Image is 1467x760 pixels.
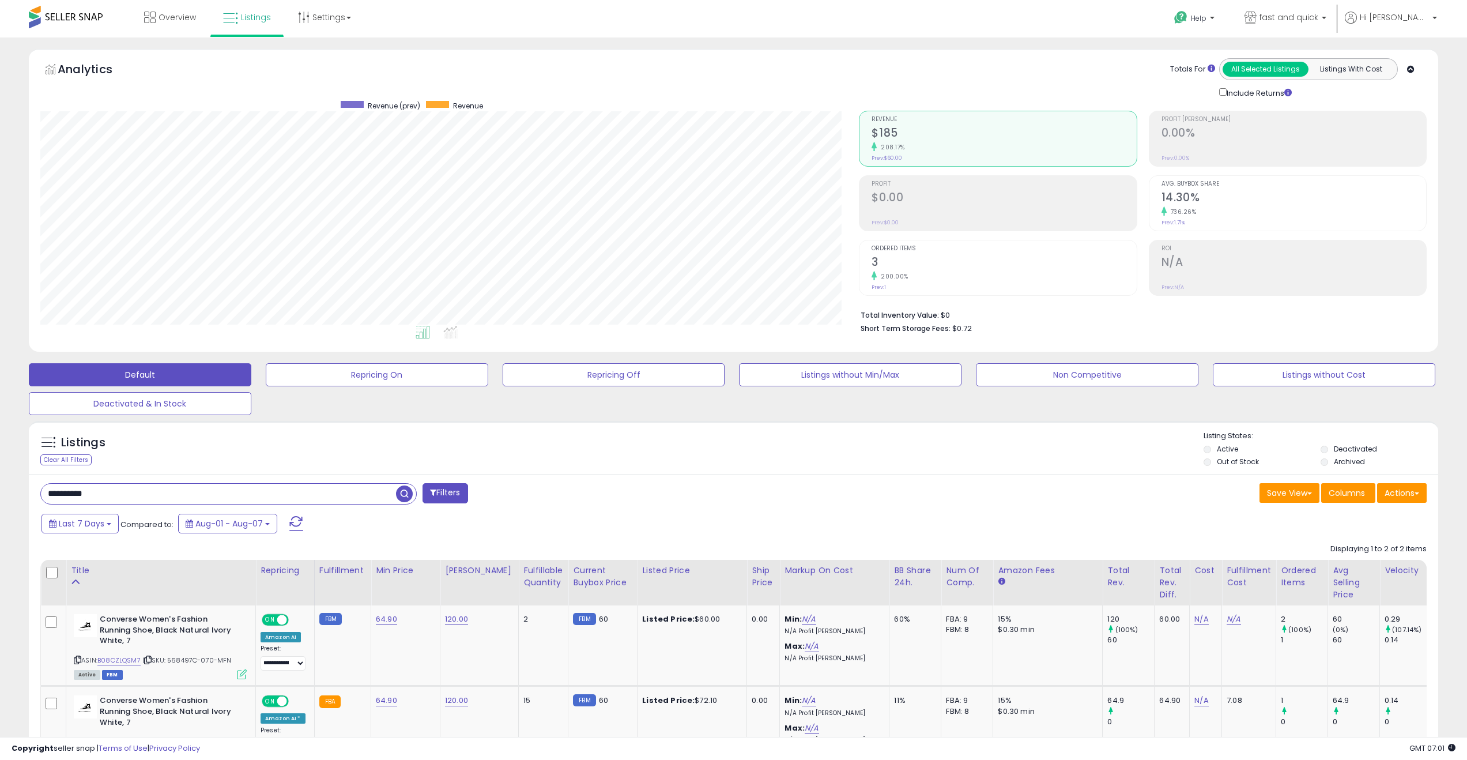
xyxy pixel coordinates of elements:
[802,614,816,625] a: N/A
[445,695,468,706] a: 120.00
[266,363,488,386] button: Repricing On
[1259,483,1319,503] button: Save View
[998,614,1093,624] div: 15%
[1223,62,1308,77] button: All Selected Listings
[946,706,984,717] div: FBM: 8
[74,695,97,718] img: 318gVATrP-L._SL40_.jpg
[71,565,251,577] div: Title
[319,613,342,625] small: FBM
[319,565,366,577] div: Fulfillment
[287,697,306,706] span: OFF
[1194,565,1217,577] div: Cost
[802,695,816,706] a: N/A
[1161,219,1185,226] small: Prev: 1.71%
[263,615,277,625] span: ON
[1281,565,1323,589] div: Ordered Items
[1213,363,1435,386] button: Listings without Cost
[102,670,123,680] span: FBM
[872,191,1136,206] h2: $0.00
[1204,431,1438,442] p: Listing States:
[1333,635,1379,645] div: 60
[1161,116,1426,123] span: Profit [PERSON_NAME]
[946,624,984,635] div: FBM: 8
[861,307,1418,321] li: $0
[1227,695,1267,706] div: 7.08
[423,483,467,503] button: Filters
[952,323,972,334] span: $0.72
[998,695,1093,706] div: 15%
[785,709,880,717] p: N/A Profit [PERSON_NAME]
[1161,191,1426,206] h2: 14.30%
[1167,208,1197,216] small: 736.26%
[178,514,277,533] button: Aug-01 - Aug-07
[523,565,563,589] div: Fulfillable Quantity
[1159,614,1181,624] div: 60.00
[12,743,54,754] strong: Copyright
[97,656,141,665] a: B08CZLQSM7
[1377,483,1427,503] button: Actions
[1161,181,1426,187] span: Avg. Buybox Share
[99,743,148,754] a: Terms of Use
[752,565,775,589] div: Ship Price
[642,695,695,706] b: Listed Price:
[1210,86,1306,99] div: Include Returns
[785,641,805,652] b: Max:
[376,614,397,625] a: 64.90
[1174,10,1188,25] i: Get Help
[1161,155,1189,161] small: Prev: 0.00%
[159,12,196,23] span: Overview
[872,155,902,161] small: Prev: $60.00
[1161,284,1184,291] small: Prev: N/A
[642,614,738,624] div: $60.00
[1194,695,1208,706] a: N/A
[1329,487,1365,499] span: Columns
[946,695,984,706] div: FBA: 9
[1281,635,1328,645] div: 1
[61,435,105,451] h5: Listings
[642,614,695,624] b: Listed Price:
[998,577,1005,587] small: Amazon Fees.
[319,695,341,708] small: FBA
[573,694,595,706] small: FBM
[998,565,1098,577] div: Amazon Fees
[1409,743,1455,754] span: 2025-08-15 07:01 GMT
[523,614,559,624] div: 2
[946,614,984,624] div: FBA: 9
[1288,625,1311,634] small: (100%)
[1281,695,1328,706] div: 1
[453,101,483,111] span: Revenue
[872,181,1136,187] span: Profit
[1360,12,1429,23] span: Hi [PERSON_NAME]
[861,310,939,320] b: Total Inventory Value:
[780,560,889,605] th: The percentage added to the cost of goods (COGS) that forms the calculator for Min & Max prices.
[1161,255,1426,271] h2: N/A
[1107,635,1154,645] div: 60
[872,126,1136,142] h2: $185
[120,519,174,530] span: Compared to:
[40,454,92,465] div: Clear All Filters
[1333,565,1375,601] div: Avg Selling Price
[1333,717,1379,727] div: 0
[1259,12,1318,23] span: fast and quick
[805,723,819,734] a: N/A
[261,645,306,671] div: Preset:
[573,565,632,589] div: Current Buybox Price
[1281,614,1328,624] div: 2
[642,565,742,577] div: Listed Price
[1392,625,1421,634] small: (107.14%)
[1191,13,1206,23] span: Help
[261,727,306,753] div: Preset:
[261,565,310,577] div: Repricing
[894,614,932,624] div: 60%
[12,743,200,754] div: seller snap | |
[503,363,725,386] button: Repricing Off
[142,656,232,665] span: | SKU: 568497C-070-MFN
[1227,565,1271,589] div: Fulfillment Cost
[261,632,301,642] div: Amazon AI
[1107,717,1154,727] div: 0
[1159,695,1181,706] div: 64.90
[785,695,802,706] b: Min:
[1334,457,1365,466] label: Archived
[872,219,899,226] small: Prev: $0.00
[752,614,771,624] div: 0.00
